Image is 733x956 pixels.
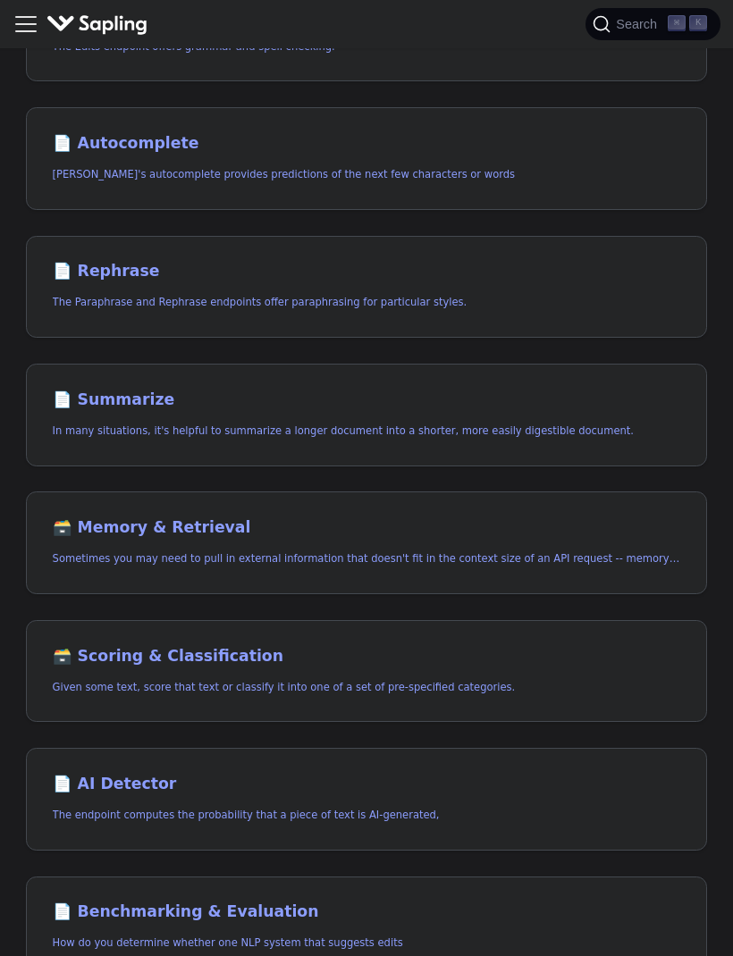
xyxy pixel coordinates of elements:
p: Given some text, score that text or classify it into one of a set of pre-specified categories. [53,679,681,696]
button: Search (Command+K) [586,8,720,40]
a: 🗃️ Memory & RetrievalSometimes you may need to pull in external information that doesn't fit in t... [26,491,707,594]
p: Sapling's autocomplete provides predictions of the next few characters or words [53,166,681,183]
button: Toggle navigation bar [13,11,39,38]
span: Search [611,17,668,31]
h2: Scoring & Classification [53,647,681,667]
h2: AI Detector [53,775,681,794]
a: Sapling.ai [46,12,155,38]
a: 🗃️ Scoring & ClassificationGiven some text, score that text or classify it into one of a set of p... [26,620,707,723]
p: In many situations, it's helpful to summarize a longer document into a shorter, more easily diges... [53,423,681,440]
p: Sometimes you may need to pull in external information that doesn't fit in the context size of an... [53,550,681,567]
h2: Memory & Retrieval [53,518,681,538]
h2: Benchmarking & Evaluation [53,902,681,922]
h2: Rephrase [53,262,681,281]
kbd: K [689,15,707,31]
a: 📄️ RephraseThe Paraphrase and Rephrase endpoints offer paraphrasing for particular styles. [26,236,707,339]
h2: Autocomplete [53,134,681,154]
a: 📄️ Autocomplete[PERSON_NAME]'s autocomplete provides predictions of the next few characters or words [26,107,707,210]
p: How do you determine whether one NLP system that suggests edits [53,935,681,952]
h2: Summarize [53,390,681,410]
a: 📄️ AI DetectorThe endpoint computes the probability that a piece of text is AI-generated, [26,748,707,851]
kbd: ⌘ [668,15,686,31]
p: The Paraphrase and Rephrase endpoints offer paraphrasing for particular styles. [53,294,681,311]
p: The endpoint computes the probability that a piece of text is AI-generated, [53,807,681,824]
a: 📄️ SummarizeIn many situations, it's helpful to summarize a longer document into a shorter, more ... [26,364,707,466]
img: Sapling.ai [46,12,148,38]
